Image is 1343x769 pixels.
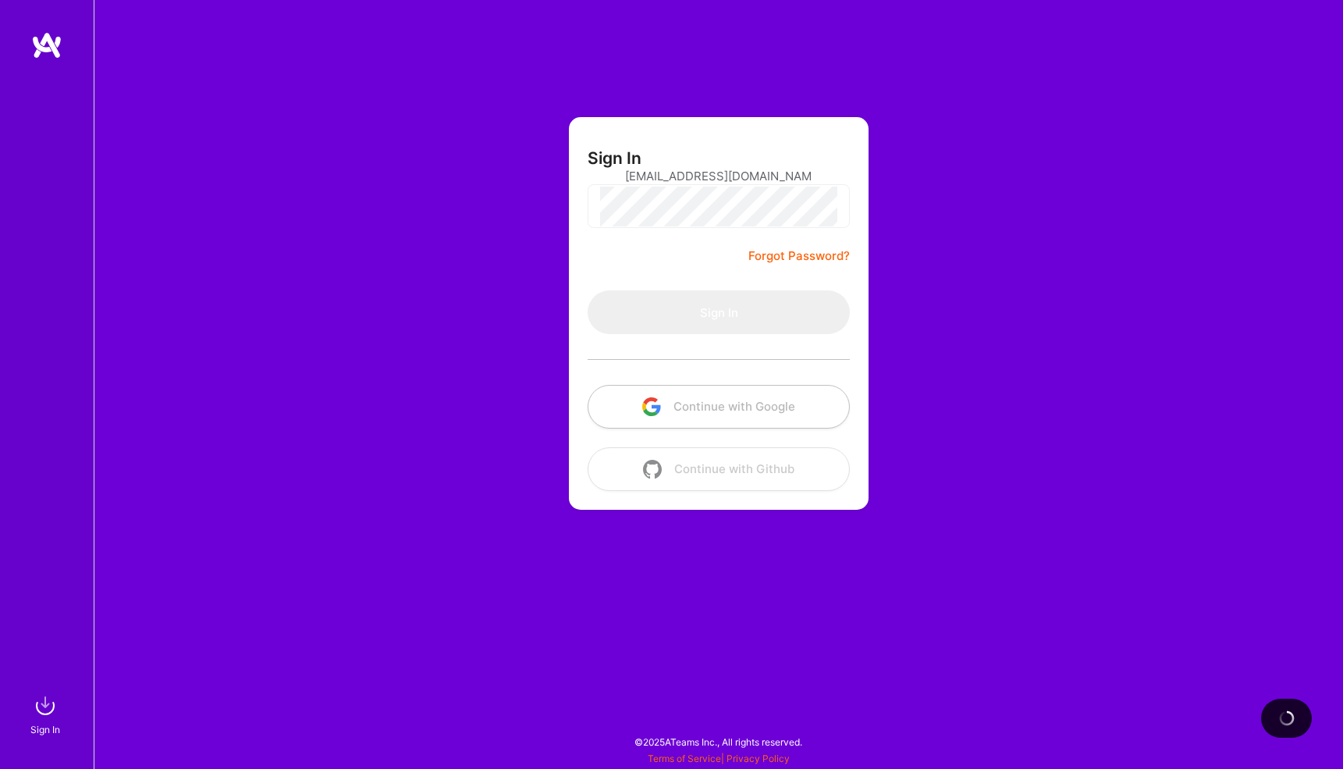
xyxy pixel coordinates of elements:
a: Privacy Policy [727,753,790,764]
div: Sign In [30,721,60,738]
input: Email... [625,156,812,196]
img: logo [31,31,62,59]
a: Forgot Password? [748,247,850,265]
span: | [648,753,790,764]
button: Continue with Github [588,447,850,491]
img: sign in [30,690,61,721]
button: Sign In [588,290,850,334]
img: loading [1279,710,1295,726]
h3: Sign In [588,148,641,168]
img: icon [642,397,661,416]
button: Continue with Google [588,385,850,429]
a: sign inSign In [33,690,61,738]
a: Terms of Service [648,753,721,764]
img: icon [643,460,662,479]
div: © 2025 ATeams Inc., All rights reserved. [94,722,1343,761]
